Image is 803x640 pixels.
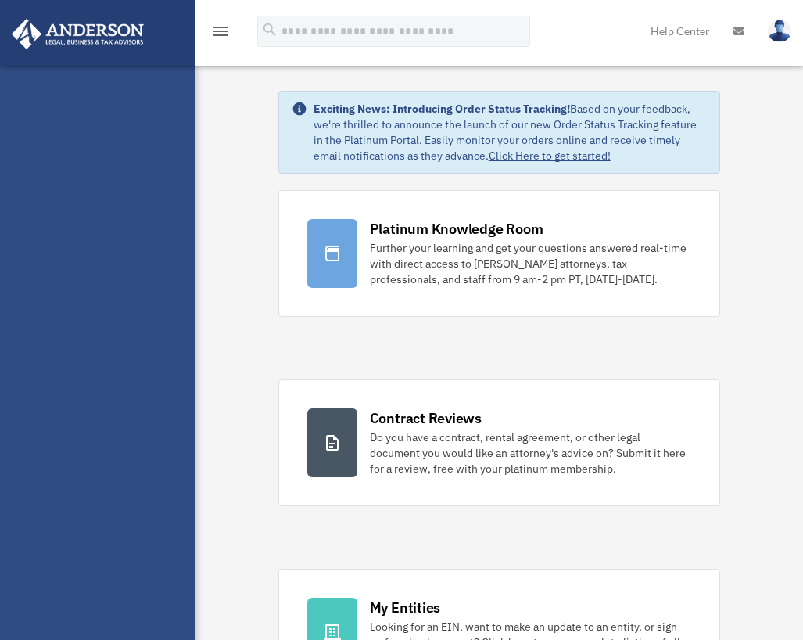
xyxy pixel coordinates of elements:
i: search [261,21,278,38]
strong: Exciting News: Introducing Order Status Tracking! [314,102,570,116]
div: Further your learning and get your questions answered real-time with direct access to [PERSON_NAM... [370,240,692,287]
img: Anderson Advisors Platinum Portal [7,19,149,49]
a: Contract Reviews Do you have a contract, rental agreement, or other legal document you would like... [278,379,721,506]
i: menu [211,22,230,41]
div: Platinum Knowledge Room [370,219,543,239]
div: Do you have a contract, rental agreement, or other legal document you would like an attorney's ad... [370,430,692,476]
div: Based on your feedback, we're thrilled to announce the launch of our new Order Status Tracking fe... [314,101,708,164]
div: Contract Reviews [370,408,482,428]
img: User Pic [768,20,791,42]
a: Click Here to get started! [489,149,611,163]
div: My Entities [370,598,440,617]
a: Platinum Knowledge Room Further your learning and get your questions answered real-time with dire... [278,190,721,317]
a: menu [211,27,230,41]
